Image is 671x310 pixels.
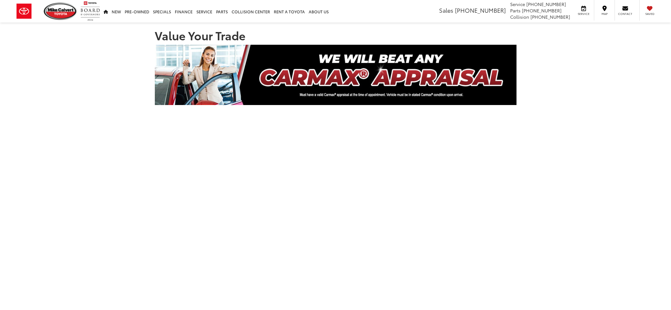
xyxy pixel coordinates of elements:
span: Sales [439,6,453,14]
img: CARMAX [155,45,516,105]
span: Service [576,12,591,16]
span: Collision [510,14,529,20]
span: Saved [643,12,657,16]
span: Service [510,1,525,7]
span: Map [597,12,611,16]
h1: Value Your Trade [155,29,516,42]
img: Mike Calvert Toyota [44,3,77,20]
span: Contact [618,12,632,16]
span: [PHONE_NUMBER] [455,6,506,14]
span: [PHONE_NUMBER] [530,14,570,20]
span: [PHONE_NUMBER] [522,7,562,14]
span: [PHONE_NUMBER] [526,1,566,7]
span: Parts [510,7,521,14]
